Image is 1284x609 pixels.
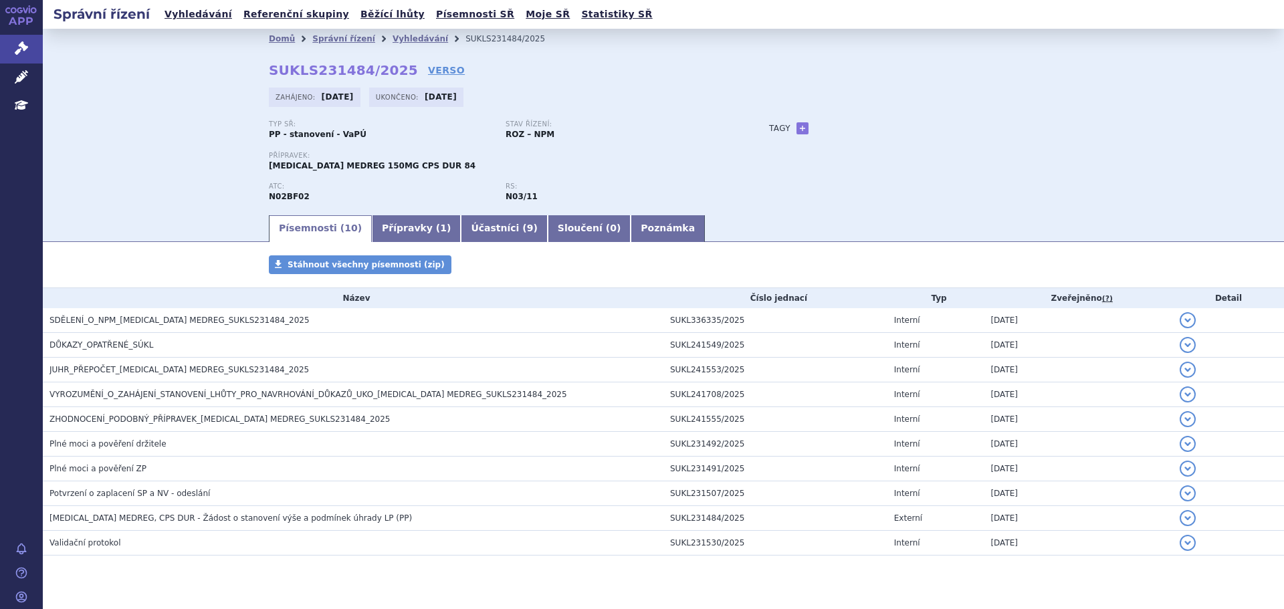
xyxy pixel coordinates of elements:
[894,538,920,547] span: Interní
[269,255,451,274] a: Stáhnout všechny písemnosti (zip)
[1180,312,1196,328] button: detail
[631,215,705,242] a: Poznámka
[663,333,887,358] td: SUKL241549/2025
[894,439,920,449] span: Interní
[372,215,461,242] a: Přípravky (1)
[160,5,236,23] a: Vyhledávání
[663,382,887,407] td: SUKL241708/2025
[1180,535,1196,551] button: detail
[1180,436,1196,452] button: detail
[43,5,160,23] h2: Správní řízení
[577,5,656,23] a: Statistiky SŘ
[984,457,1173,481] td: [DATE]
[663,432,887,457] td: SUKL231492/2025
[49,513,412,523] span: PREGABALIN MEDREG, CPS DUR - Žádost o stanovení výše a podmínek úhrady LP (PP)
[269,120,492,128] p: Typ SŘ:
[49,464,146,473] span: Plné moci a pověření ZP
[1180,386,1196,402] button: detail
[49,390,567,399] span: VYROZUMĚNÍ_O_ZAHÁJENÍ_STANOVENÍ_LHŮTY_PRO_NAVRHOVÁNÍ_DŮKAZŮ_UKO_PREGABALIN MEDREG_SUKLS231484_2025
[1173,288,1284,308] th: Detail
[984,506,1173,531] td: [DATE]
[984,358,1173,382] td: [DATE]
[461,215,547,242] a: Účastníci (9)
[1180,510,1196,526] button: detail
[506,120,729,128] p: Stav řízení:
[428,64,465,77] a: VERSO
[432,5,518,23] a: Písemnosti SŘ
[312,34,375,43] a: Správní řízení
[984,531,1173,556] td: [DATE]
[344,223,357,233] span: 10
[984,333,1173,358] td: [DATE]
[465,29,562,49] li: SUKLS231484/2025
[663,506,887,531] td: SUKL231484/2025
[49,439,167,449] span: Plné moci a pověření držitele
[796,122,809,134] a: +
[984,432,1173,457] td: [DATE]
[663,481,887,506] td: SUKL231507/2025
[49,316,310,325] span: SDĚLENÍ_O_NPM_PREGABALIN MEDREG_SUKLS231484_2025
[269,161,475,170] span: [MEDICAL_DATA] MEDREG 150MG CPS DUR 84
[356,5,429,23] a: Běžící lhůty
[663,531,887,556] td: SUKL231530/2025
[984,308,1173,333] td: [DATE]
[894,340,920,350] span: Interní
[610,223,617,233] span: 0
[440,223,447,233] span: 1
[894,365,920,374] span: Interní
[269,130,366,139] strong: PP - stanovení - VaPÚ
[506,130,554,139] strong: ROZ – NPM
[984,407,1173,432] td: [DATE]
[894,489,920,498] span: Interní
[1180,485,1196,501] button: detail
[269,215,372,242] a: Písemnosti (10)
[984,481,1173,506] td: [DATE]
[49,414,390,424] span: ZHODNOCENÍ_PODOBNÝ_PŘÍPRAVEK_PREGABALIN MEDREG_SUKLS231484_2025
[239,5,353,23] a: Referenční skupiny
[49,489,210,498] span: Potvrzení o zaplacení SP a NV - odeslání
[276,92,318,102] span: Zahájeno:
[984,288,1173,308] th: Zveřejněno
[49,538,121,547] span: Validační protokol
[663,457,887,481] td: SUKL231491/2025
[322,92,354,102] strong: [DATE]
[1180,362,1196,378] button: detail
[894,316,920,325] span: Interní
[894,390,920,399] span: Interní
[376,92,421,102] span: Ukončeno:
[288,260,445,269] span: Stáhnout všechny písemnosti (zip)
[663,288,887,308] th: Číslo jednací
[1180,337,1196,353] button: detail
[663,358,887,382] td: SUKL241553/2025
[663,308,887,333] td: SUKL336335/2025
[1102,294,1113,303] abbr: (?)
[269,34,295,43] a: Domů
[548,215,631,242] a: Sloučení (0)
[269,62,418,78] strong: SUKLS231484/2025
[894,464,920,473] span: Interní
[1180,411,1196,427] button: detail
[984,382,1173,407] td: [DATE]
[527,223,534,233] span: 9
[887,288,984,308] th: Typ
[769,120,790,136] h3: Tagy
[393,34,448,43] a: Vyhledávání
[269,152,742,160] p: Přípravek:
[425,92,457,102] strong: [DATE]
[894,513,922,523] span: Externí
[43,288,663,308] th: Název
[49,340,153,350] span: DŮKAZY_OPATŘENÉ_SÚKL
[894,414,920,424] span: Interní
[1180,461,1196,477] button: detail
[269,192,310,201] strong: PREGABALIN
[49,365,309,374] span: JUHR_PŘEPOČET_PREGABALIN MEDREG_SUKLS231484_2025
[269,182,492,191] p: ATC:
[663,407,887,432] td: SUKL241555/2025
[506,182,729,191] p: RS:
[522,5,574,23] a: Moje SŘ
[506,192,538,201] strong: pregabalin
